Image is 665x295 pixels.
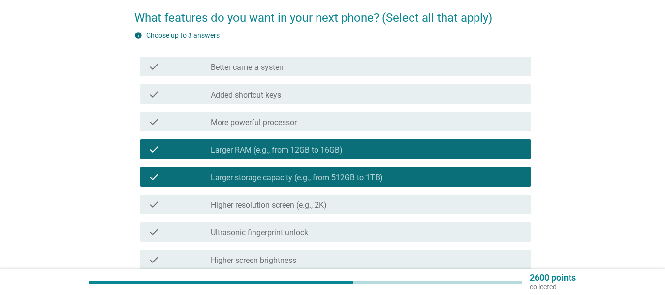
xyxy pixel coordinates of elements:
i: check [148,88,160,100]
i: check [148,61,160,72]
i: check [148,226,160,238]
label: Choose up to 3 answers [146,32,220,39]
label: Ultrasonic fingerprint unlock [211,228,308,238]
p: collected [530,282,576,291]
label: Added shortcut keys [211,90,281,100]
i: check [148,254,160,265]
i: check [148,143,160,155]
label: Higher screen brightness [211,256,296,265]
label: More powerful processor [211,118,297,128]
label: Larger RAM (e.g., from 12GB to 16GB) [211,145,343,155]
i: check [148,116,160,128]
i: check [148,171,160,183]
i: info [134,32,142,39]
p: 2600 points [530,273,576,282]
label: Better camera system [211,63,286,72]
i: check [148,198,160,210]
label: Larger storage capacity (e.g., from 512GB to 1TB) [211,173,383,183]
label: Higher resolution screen (e.g., 2K) [211,200,327,210]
